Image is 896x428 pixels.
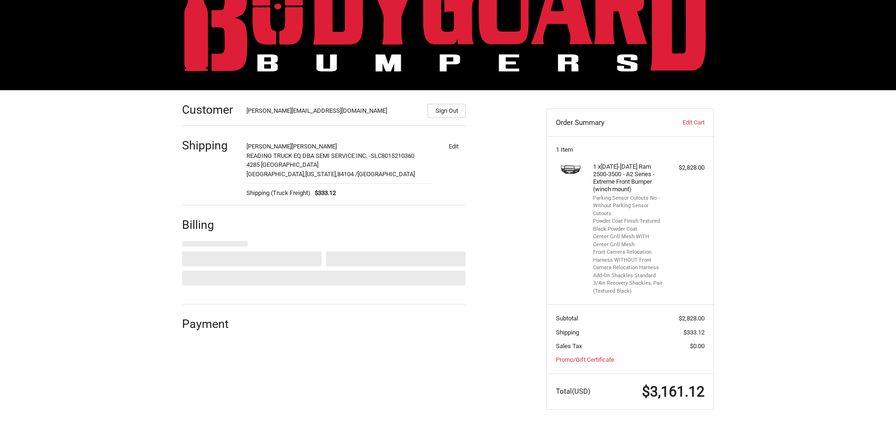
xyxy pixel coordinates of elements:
[690,342,705,350] span: $0.00
[246,161,318,168] span: 4285 [GEOGRAPHIC_DATA]
[428,104,466,118] button: Sign Out
[593,163,665,194] h4: 1 x [DATE]-[DATE] Ram 2500-3500 - A2 Series - Extreme Front Bumper (winch mount)
[556,387,590,396] span: Total (USD)
[246,143,292,150] span: [PERSON_NAME]
[679,315,705,322] span: $2,828.00
[556,356,614,363] a: Promo/Gift Certificate
[246,106,419,118] div: [PERSON_NAME][EMAIL_ADDRESS][DOMAIN_NAME]
[593,218,665,233] li: Powder Coat Finish Textured Black Powder Coat
[337,171,357,178] span: 84104 /
[182,317,237,331] h2: Payment
[556,329,579,336] span: Shipping
[305,171,337,178] span: [US_STATE],
[246,171,305,178] span: [GEOGRAPHIC_DATA],
[441,140,466,153] button: Edit
[381,152,414,159] span: 8015210360
[667,163,705,172] div: $2,828.00
[292,143,337,150] span: [PERSON_NAME]
[642,383,705,400] span: $3,161.12
[246,152,381,159] span: READING TRUCK EQ DBA SEMI SERVICE INC. -SLC
[593,233,665,249] li: Center Grill Mesh WITH Center Grill Mesh
[556,118,658,127] h3: Order Summary
[593,272,665,296] li: Add-On Shackles Standard 3/4in Recovery Shackles, Pair (Textured Black)
[556,342,582,350] span: Sales Tax
[593,249,665,272] li: Front Camera Relocation Harness WITHOUT Front Camera Relocation Harness
[556,315,578,322] span: Subtotal
[849,383,896,428] iframe: Chat Widget
[556,146,705,154] h3: 1 Item
[593,195,665,218] li: Parking Sensor Cutouts No - Without Parking Sensor Cutouts
[310,188,336,198] span: $333.12
[182,218,237,232] h2: Billing
[357,171,415,178] span: [GEOGRAPHIC_DATA]
[658,118,704,127] a: Edit Cart
[182,138,237,153] h2: Shipping
[182,102,237,117] h2: Customer
[683,329,705,336] span: $333.12
[246,188,310,198] span: Shipping (Truck Freight)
